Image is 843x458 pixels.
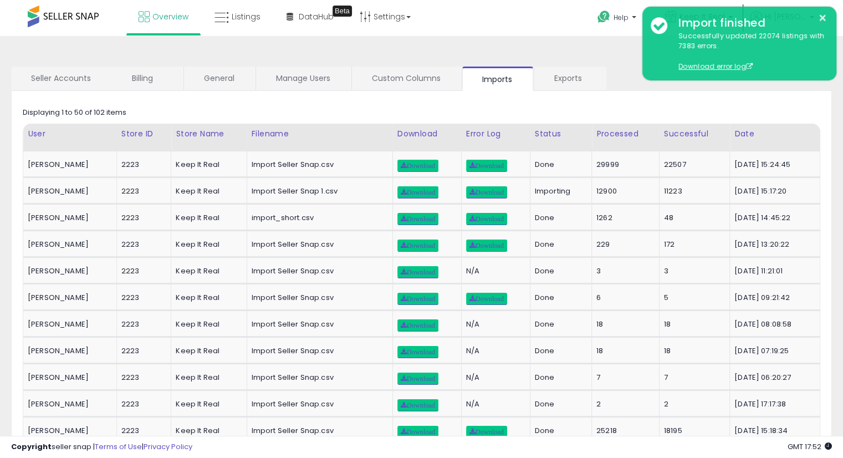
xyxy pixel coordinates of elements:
a: Download [397,426,438,438]
div: 7 [664,373,721,383]
span: Download [401,162,435,169]
span: Download [469,216,504,222]
div: Import Seller Snap.csv [252,266,384,276]
div: Successful [664,128,725,140]
div: [PERSON_NAME] [28,240,108,250]
div: 2223 [121,399,163,409]
div: Done [535,426,583,436]
div: 1262 [596,213,651,223]
span: Help [614,13,629,22]
a: Download [397,240,438,252]
div: [DATE] 13:20:22 [734,240,811,250]
span: Download [469,429,504,435]
a: Download [397,319,438,332]
div: Import Seller Snap.csv [252,293,384,303]
div: Done [535,213,583,223]
div: [DATE] 15:24:45 [734,160,811,170]
div: [DATE] 07:19:25 [734,346,811,356]
a: Download [466,293,507,305]
div: 2223 [121,213,163,223]
div: 18 [596,319,651,329]
div: Done [535,293,583,303]
div: seller snap | | [11,442,192,452]
div: Done [535,266,583,276]
div: Keep It Real [176,160,238,170]
a: Download [466,426,507,438]
div: Importing [535,186,583,196]
div: N/A [466,373,522,383]
div: Done [535,346,583,356]
span: Download [469,162,504,169]
a: Help [589,2,647,36]
a: Seller Accounts [11,67,111,90]
div: 48 [664,213,721,223]
div: [DATE] 17:17:38 [734,399,811,409]
span: Download [469,189,504,196]
div: 172 [664,240,721,250]
span: 2025-09-10 17:52 GMT [788,441,832,452]
span: Download [401,402,435,409]
div: Import Seller Snap.csv [252,160,384,170]
div: Import Seller Snap.csv [252,240,384,250]
div: [PERSON_NAME] [28,346,108,356]
div: Done [535,399,583,409]
div: 2223 [121,293,163,303]
div: 18 [664,346,721,356]
div: Keep It Real [176,240,238,250]
div: Store ID [121,128,167,140]
a: Terms of Use [95,441,142,452]
div: Error Log [466,128,525,140]
span: Download [401,269,435,276]
div: Done [535,240,583,250]
div: [PERSON_NAME] [28,426,108,436]
span: Download [401,189,435,196]
div: 18 [664,319,721,329]
span: Overview [152,11,188,22]
div: Successfully updated 22074 listings with 7383 errors. [670,31,828,72]
div: 229 [596,240,651,250]
div: 3 [596,266,651,276]
div: Keep It Real [176,293,238,303]
div: Keep It Real [176,346,238,356]
div: import_short.csv [252,213,384,223]
span: Download [401,242,435,249]
div: Keep It Real [176,186,238,196]
a: Download [397,373,438,385]
div: 2 [596,399,651,409]
div: Import Seller Snap.csv [252,399,384,409]
div: 2223 [121,346,163,356]
div: N/A [466,399,522,409]
a: Download [397,213,438,225]
div: 2223 [121,186,163,196]
div: Keep It Real [176,399,238,409]
div: [PERSON_NAME] [28,213,108,223]
div: [PERSON_NAME] [28,319,108,329]
a: Download [397,160,438,172]
div: Import Seller Snap 1.csv [252,186,384,196]
div: 25218 [596,426,651,436]
div: Download [397,128,457,140]
a: General [184,67,254,90]
div: Done [535,160,583,170]
div: [DATE] 09:21:42 [734,293,811,303]
span: Listings [232,11,260,22]
div: Import finished [670,15,828,31]
div: N/A [466,319,522,329]
div: 11223 [664,186,721,196]
a: Download [466,186,507,199]
div: [PERSON_NAME] [28,266,108,276]
a: Exports [534,67,605,90]
div: Displaying 1 to 50 of 102 items [23,108,126,118]
div: Done [535,319,583,329]
div: Import Seller Snap.csv [252,373,384,383]
div: User [28,128,112,140]
a: Download [397,346,438,358]
div: Keep It Real [176,266,238,276]
div: Filename [252,128,388,140]
div: 22507 [664,160,721,170]
a: Download [397,399,438,411]
div: 2223 [121,160,163,170]
a: Custom Columns [352,67,461,90]
div: Keep It Real [176,426,238,436]
div: [DATE] 06:20:27 [734,373,811,383]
